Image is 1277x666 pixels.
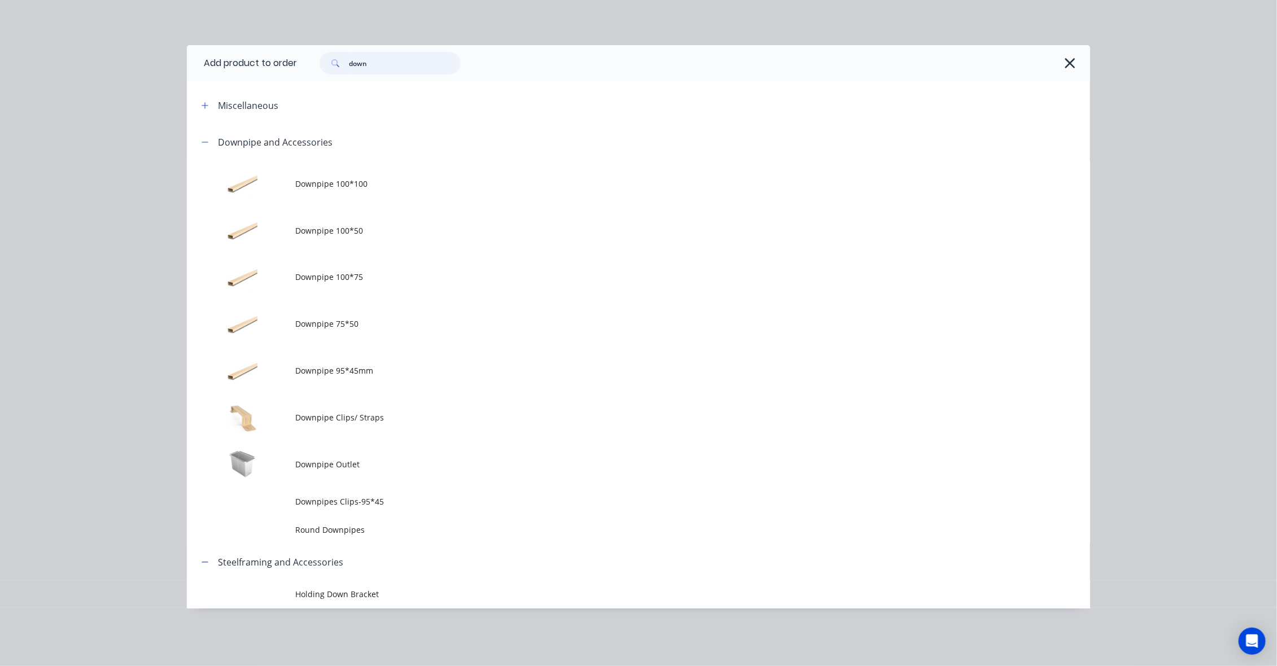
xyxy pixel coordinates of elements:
[295,524,931,536] span: Round Downpipes
[218,135,333,149] div: Downpipe and Accessories
[349,52,461,75] input: Search...
[218,99,278,112] div: Miscellaneous
[295,458,931,470] span: Downpipe Outlet
[1239,628,1266,655] div: Open Intercom Messenger
[218,555,343,569] div: Steelframing and Accessories
[295,178,931,190] span: Downpipe 100*100
[295,365,931,376] span: Downpipe 95*45mm
[295,411,931,423] span: Downpipe Clips/ Straps
[295,271,931,283] span: Downpipe 100*75
[187,45,297,81] div: Add product to order
[295,496,931,507] span: Downpipes Clips-95*45
[295,588,931,600] span: Holding Down Bracket
[295,318,931,330] span: Downpipe 75*50
[295,225,931,236] span: Downpipe 100*50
